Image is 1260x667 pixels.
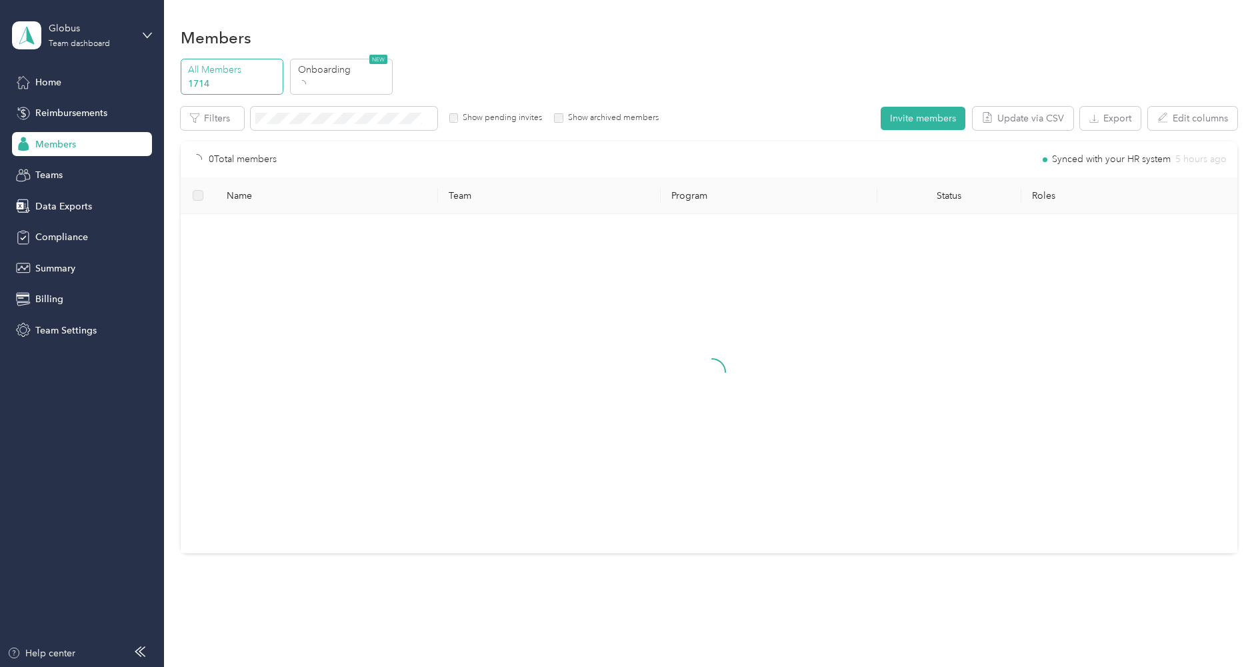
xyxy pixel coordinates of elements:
[35,292,63,306] span: Billing
[227,190,427,201] span: Name
[188,63,279,77] p: All Members
[35,230,88,244] span: Compliance
[35,323,97,338] span: Team Settings
[216,177,438,214] th: Name
[1052,155,1171,164] span: Synced with your HR system
[369,55,387,64] span: NEW
[35,168,63,182] span: Teams
[661,177,877,214] th: Program
[881,107,965,130] button: Invite members
[438,177,660,214] th: Team
[298,63,389,77] p: Onboarding
[877,177,1022,214] th: Status
[35,261,75,275] span: Summary
[181,31,251,45] h1: Members
[49,40,110,48] div: Team dashboard
[1175,155,1227,164] span: 5 hours ago
[1185,592,1260,667] iframe: Everlance-gr Chat Button Frame
[1148,107,1237,130] button: Edit columns
[35,75,61,89] span: Home
[188,77,279,91] p: 1714
[973,107,1073,130] button: Update via CSV
[563,112,659,124] label: Show archived members
[35,199,92,213] span: Data Exports
[7,646,75,660] button: Help center
[1021,177,1243,214] th: Roles
[35,106,107,120] span: Reimbursements
[1080,107,1141,130] button: Export
[209,152,277,167] p: 0 Total members
[35,137,76,151] span: Members
[181,107,244,130] button: Filters
[49,21,132,35] div: Globus
[458,112,542,124] label: Show pending invites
